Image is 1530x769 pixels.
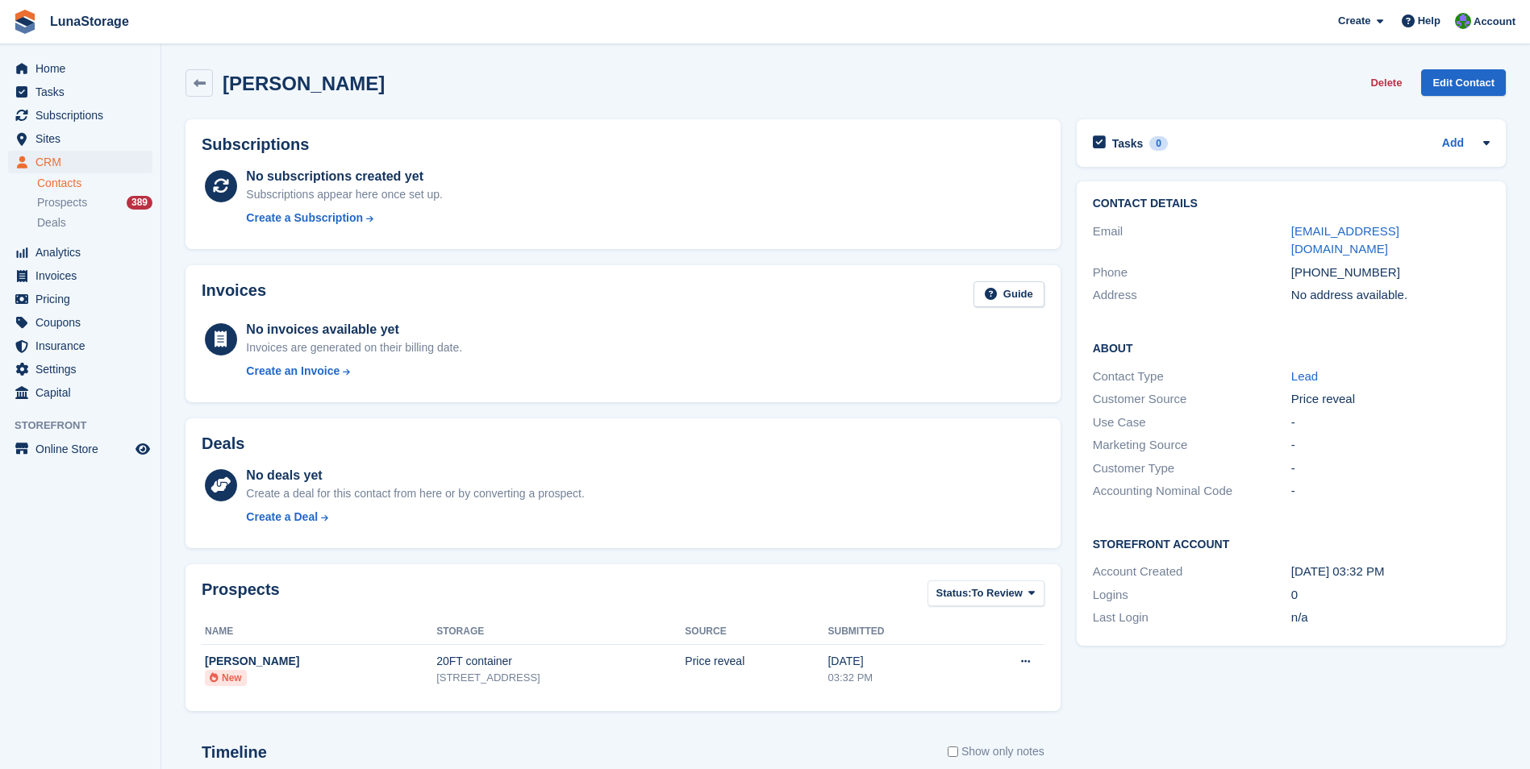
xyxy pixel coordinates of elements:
[8,81,152,103] a: menu
[202,743,267,762] h2: Timeline
[1291,563,1490,581] div: [DATE] 03:32 PM
[1421,69,1506,96] a: Edit Contact
[1149,136,1168,151] div: 0
[202,619,436,645] th: Name
[1093,339,1490,355] h2: About
[246,339,462,356] div: Invoices are generated on their billing date.
[35,335,132,357] span: Insurance
[8,264,152,287] a: menu
[1338,13,1370,29] span: Create
[1093,414,1291,432] div: Use Case
[15,418,161,434] span: Storefront
[205,653,436,670] div: [PERSON_NAME]
[37,176,152,191] a: Contacts
[436,670,685,686] div: [STREET_ADDRESS]
[1291,224,1399,256] a: [EMAIL_ADDRESS][DOMAIN_NAME]
[35,57,132,80] span: Home
[1093,586,1291,605] div: Logins
[1291,286,1490,305] div: No address available.
[35,288,132,310] span: Pricing
[1455,13,1471,29] img: Cathal Vaughan
[8,127,152,150] a: menu
[972,585,1023,601] span: To Review
[37,214,152,231] a: Deals
[8,311,152,334] a: menu
[936,585,972,601] span: Status:
[246,186,443,203] div: Subscriptions appear here once set up.
[8,151,152,173] a: menu
[35,241,132,264] span: Analytics
[1112,136,1144,151] h2: Tasks
[1291,482,1490,501] div: -
[1442,135,1464,153] a: Add
[246,320,462,339] div: No invoices available yet
[828,619,963,645] th: Submitted
[8,241,152,264] a: menu
[35,311,132,334] span: Coupons
[35,438,132,460] span: Online Store
[246,210,443,227] a: Create a Subscription
[37,195,87,210] span: Prospects
[246,210,363,227] div: Create a Subscription
[1093,609,1291,627] div: Last Login
[948,743,958,760] input: Show only notes
[685,653,828,670] div: Price reveal
[35,127,132,150] span: Sites
[1418,13,1440,29] span: Help
[1291,586,1490,605] div: 0
[246,167,443,186] div: No subscriptions created yet
[1291,369,1318,383] a: Lead
[8,288,152,310] a: menu
[246,363,462,380] a: Create an Invoice
[1093,535,1490,551] h2: Storefront Account
[202,434,244,453] h2: Deals
[1093,482,1291,501] div: Accounting Nominal Code
[1093,197,1490,210] h2: Contact Details
[202,281,266,308] h2: Invoices
[246,363,340,380] div: Create an Invoice
[828,653,963,670] div: [DATE]
[246,466,584,485] div: No deals yet
[13,10,37,34] img: stora-icon-8386f47178a22dfd0bd8f6a31ec36ba5ce8667c1dd55bd0f319d3a0aa187defe.svg
[948,743,1044,760] label: Show only notes
[246,485,584,502] div: Create a deal for this contact from here or by converting a prospect.
[1291,609,1490,627] div: n/a
[205,670,247,686] li: New
[44,8,135,35] a: LunaStorage
[133,439,152,459] a: Preview store
[973,281,1044,308] a: Guide
[928,580,1044,607] button: Status: To Review
[8,438,152,460] a: menu
[1364,69,1408,96] button: Delete
[1093,436,1291,455] div: Marketing Source
[1093,459,1291,478] div: Customer Type
[8,335,152,357] a: menu
[35,81,132,103] span: Tasks
[202,135,1044,154] h2: Subscriptions
[1291,414,1490,432] div: -
[1093,563,1291,581] div: Account Created
[246,509,318,526] div: Create a Deal
[685,619,828,645] th: Source
[8,57,152,80] a: menu
[1093,264,1291,282] div: Phone
[1474,14,1515,30] span: Account
[828,670,963,686] div: 03:32 PM
[35,104,132,127] span: Subscriptions
[127,196,152,210] div: 389
[436,653,685,670] div: 20FT container
[35,264,132,287] span: Invoices
[1093,222,1291,259] div: Email
[35,151,132,173] span: CRM
[202,580,280,610] h2: Prospects
[1093,368,1291,386] div: Contact Type
[223,73,385,94] h2: [PERSON_NAME]
[436,619,685,645] th: Storage
[35,358,132,380] span: Settings
[35,381,132,404] span: Capital
[8,358,152,380] a: menu
[1291,390,1490,409] div: Price reveal
[8,104,152,127] a: menu
[37,194,152,211] a: Prospects 389
[37,215,66,231] span: Deals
